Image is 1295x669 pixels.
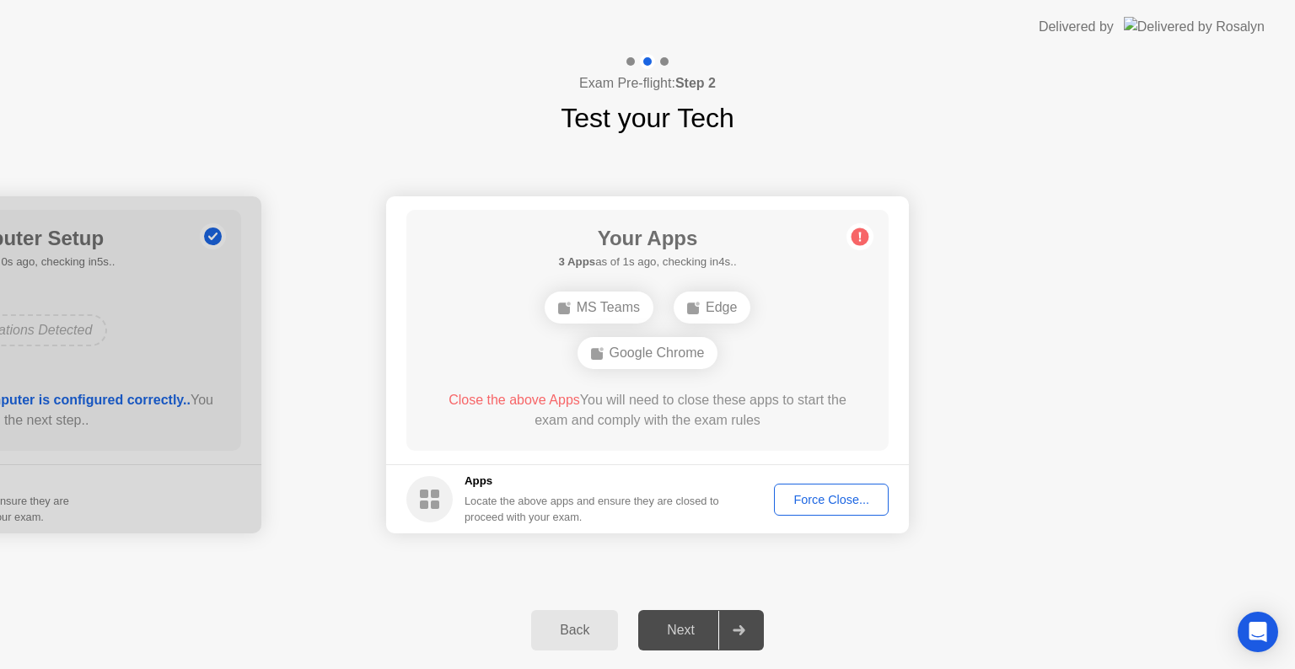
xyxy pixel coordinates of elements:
h5: as of 1s ago, checking in4s.. [558,254,736,270]
h5: Apps [465,473,720,490]
div: Delivered by [1039,17,1114,37]
div: Force Close... [780,493,883,506]
h1: Your Apps [558,223,736,254]
h4: Exam Pre-flight: [579,73,716,94]
h1: Test your Tech [561,98,734,138]
b: Step 2 [675,76,716,90]
div: Edge [674,292,750,324]
button: Next [638,610,764,650]
div: Next [643,623,718,638]
div: Google Chrome [578,337,718,369]
div: MS Teams [545,292,653,324]
img: Delivered by Rosalyn [1124,17,1265,36]
div: You will need to close these apps to start the exam and comply with the exam rules [431,390,865,431]
div: Open Intercom Messenger [1238,612,1278,652]
span: Close the above Apps [449,393,580,407]
div: Locate the above apps and ensure they are closed to proceed with your exam. [465,493,720,525]
button: Back [531,610,618,650]
button: Force Close... [774,484,889,516]
b: 3 Apps [558,255,595,268]
div: Back [536,623,613,638]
